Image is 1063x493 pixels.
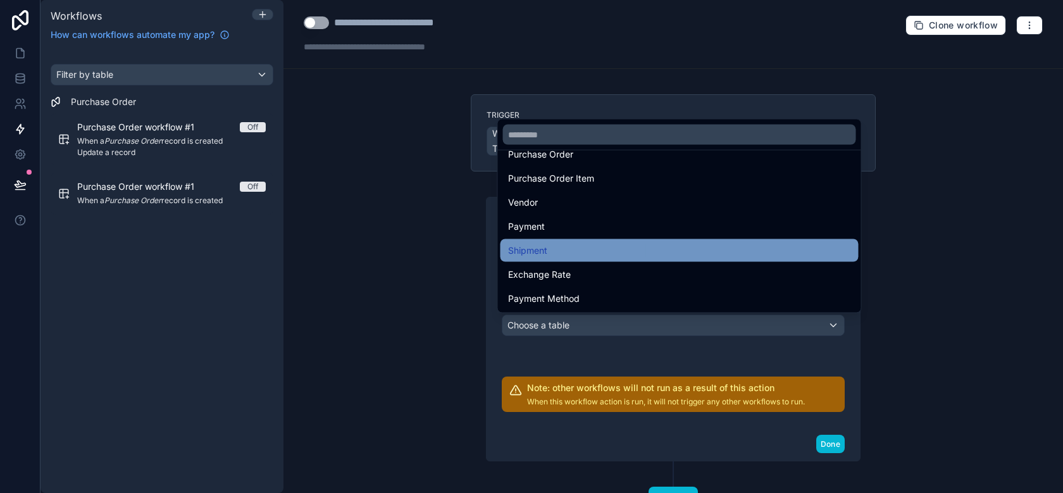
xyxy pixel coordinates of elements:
span: Payment [508,219,545,234]
span: Purchase Order Item [508,171,594,186]
span: Vendor [508,195,538,210]
span: Payment Method [508,291,580,306]
span: Shipment [508,243,547,258]
span: Purchase Order [508,147,573,162]
span: Exchange Rate [508,267,571,282]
